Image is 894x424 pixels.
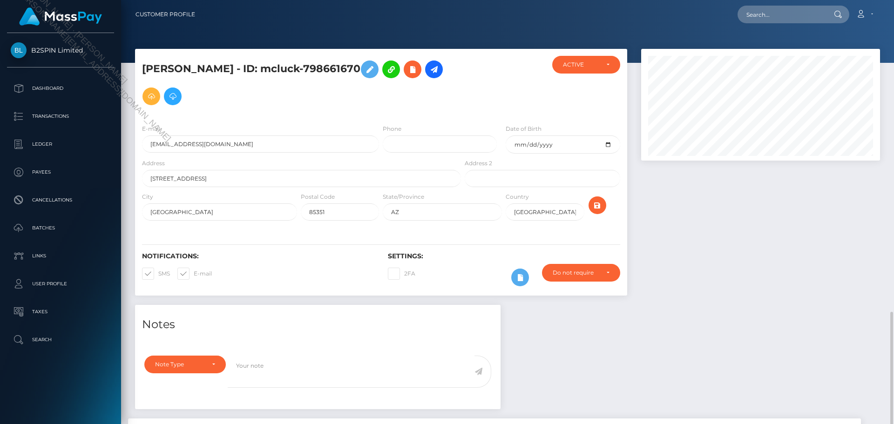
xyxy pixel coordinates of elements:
div: Note Type [155,361,204,368]
p: Dashboard [11,81,110,95]
label: City [142,193,153,201]
span: B2SPIN Limited [7,46,114,54]
h6: Settings: [388,252,620,260]
input: Search... [738,6,825,23]
div: ACTIVE [563,61,599,68]
a: Links [7,244,114,268]
a: Initiate Payout [425,61,443,78]
button: Note Type [144,356,226,373]
a: Taxes [7,300,114,323]
label: E-mail [177,268,212,280]
p: Taxes [11,305,110,319]
label: State/Province [383,193,424,201]
h6: Notifications: [142,252,374,260]
label: SMS [142,268,170,280]
label: Postal Code [301,193,335,201]
a: Cancellations [7,188,114,212]
p: Links [11,249,110,263]
h4: Notes [142,316,494,333]
label: Country [506,193,529,201]
p: Payees [11,165,110,179]
a: Dashboard [7,77,114,100]
p: Cancellations [11,193,110,207]
label: Address 2 [465,159,492,168]
a: Batches [7,216,114,240]
label: E-mail [142,125,160,133]
a: Search [7,328,114,351]
a: Ledger [7,133,114,156]
a: User Profile [7,272,114,296]
p: Ledger [11,137,110,151]
p: User Profile [11,277,110,291]
label: 2FA [388,268,415,280]
button: Do not require [542,264,620,282]
a: Customer Profile [135,5,195,24]
h5: [PERSON_NAME] - ID: mcluck-798661670 [142,56,456,110]
div: Do not require [553,269,599,276]
p: Search [11,333,110,347]
a: Payees [7,161,114,184]
p: Transactions [11,109,110,123]
img: MassPay Logo [19,7,102,26]
a: Transactions [7,105,114,128]
img: B2SPIN Limited [11,42,27,58]
label: Address [142,159,165,168]
p: Batches [11,221,110,235]
label: Date of Birth [506,125,542,133]
button: ACTIVE [552,56,620,74]
label: Phone [383,125,401,133]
